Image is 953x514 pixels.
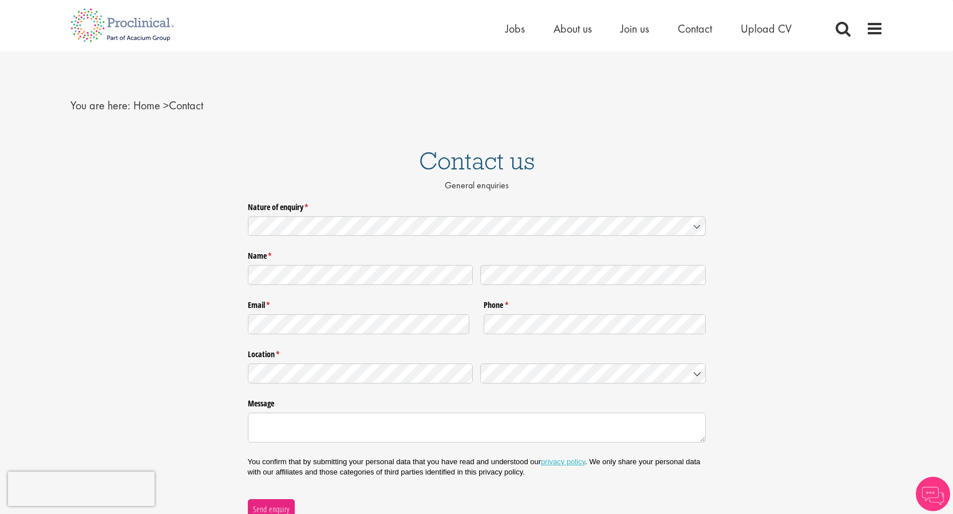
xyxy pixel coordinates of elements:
span: Contact [133,98,203,113]
label: Nature of enquiry [248,197,706,212]
a: Join us [620,21,649,36]
a: privacy policy [541,457,585,466]
a: Contact [678,21,712,36]
legend: Name [248,247,706,262]
input: Country [480,363,706,383]
label: Message [248,394,706,409]
img: Chatbot [916,477,950,511]
p: You confirm that by submitting your personal data that you have read and understood our . We only... [248,457,706,477]
span: > [163,98,169,113]
label: Phone [484,296,706,311]
input: First [248,265,473,285]
a: breadcrumb link to Home [133,98,160,113]
span: You are here: [70,98,131,113]
a: About us [553,21,592,36]
input: Last [480,265,706,285]
legend: Location [248,345,706,360]
label: Email [248,296,470,311]
a: Jobs [505,21,525,36]
input: State / Province / Region [248,363,473,383]
iframe: reCAPTCHA [8,472,155,506]
a: Upload CV [741,21,792,36]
